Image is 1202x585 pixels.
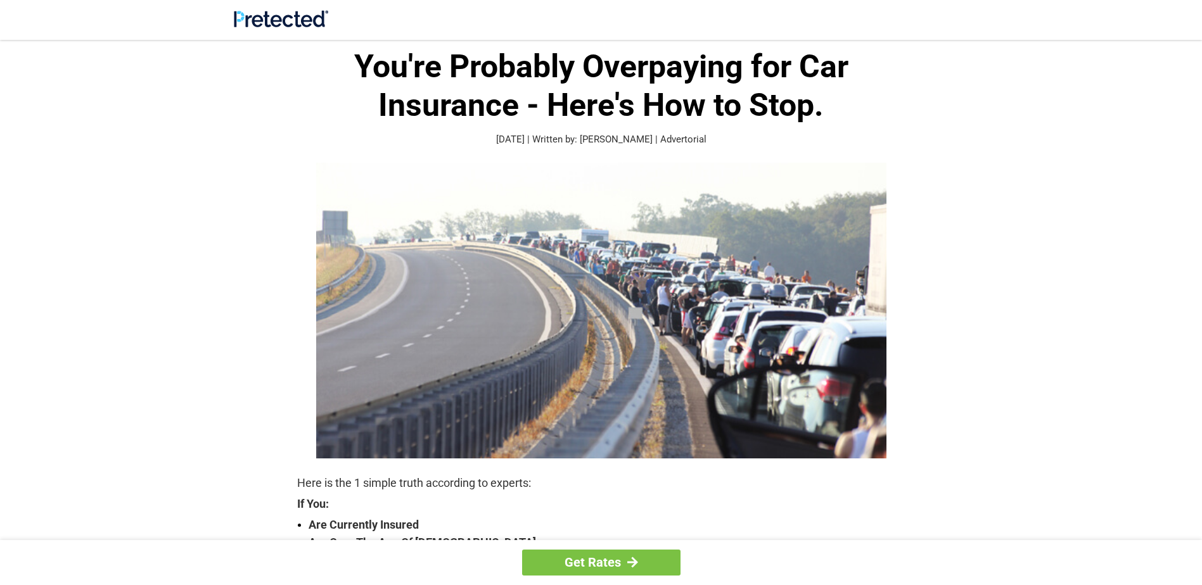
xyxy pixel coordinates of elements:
[309,534,905,551] strong: Are Over The Age Of [DEMOGRAPHIC_DATA]
[297,47,905,125] h1: You're Probably Overpaying for Car Insurance - Here's How to Stop.
[297,132,905,147] p: [DATE] | Written by: [PERSON_NAME] | Advertorial
[234,18,328,30] a: Site Logo
[297,498,905,510] strong: If You:
[234,10,328,27] img: Site Logo
[297,474,905,492] p: Here is the 1 simple truth according to experts:
[522,550,681,576] a: Get Rates
[309,516,905,534] strong: Are Currently Insured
